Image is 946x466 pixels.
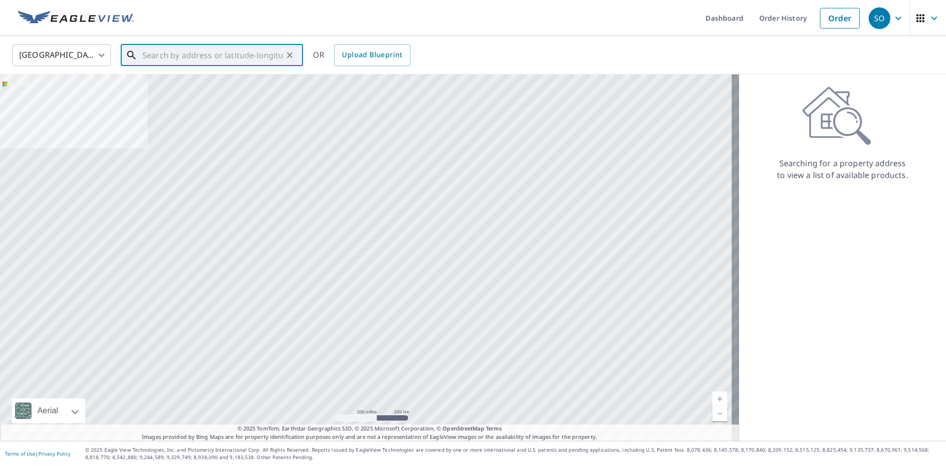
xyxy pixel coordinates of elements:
a: Privacy Policy [38,450,70,457]
a: Terms [486,425,502,432]
img: EV Logo [18,11,134,26]
div: Aerial [12,398,85,423]
input: Search by address or latitude-longitude [142,41,283,69]
p: Searching for a property address to view a list of available products. [777,157,909,181]
p: © 2025 Eagle View Technologies, Inc. and Pictometry International Corp. All Rights Reserved. Repo... [85,446,941,461]
a: Order [820,8,860,29]
div: Aerial [34,398,61,423]
span: Upload Blueprint [342,49,402,61]
a: Upload Blueprint [334,44,410,66]
p: | [5,451,70,457]
a: Terms of Use [5,450,35,457]
button: Clear [283,48,297,62]
a: Current Level 5, Zoom Out [712,406,727,421]
div: OR [313,44,410,66]
div: [GEOGRAPHIC_DATA] [12,41,111,69]
div: SO [869,7,890,29]
span: © 2025 TomTom, Earthstar Geographics SIO, © 2025 Microsoft Corporation, © [237,425,502,433]
a: OpenStreetMap [442,425,484,432]
a: Current Level 5, Zoom In [712,392,727,406]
